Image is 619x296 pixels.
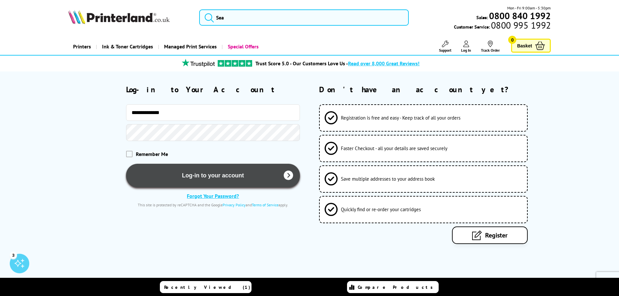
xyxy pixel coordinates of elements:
a: 0800 840 1992 [488,13,551,19]
div: 3 [10,251,17,259]
a: Printerland Logo [68,10,191,25]
a: Ink & Toner Cartridges [96,38,158,55]
span: Log In [461,48,471,53]
span: Save multiple addresses to your address book [341,176,435,182]
span: Quickly find or re-order your cartridges [341,206,421,212]
div: This site is protected by reCAPTCHA and the Google and apply. [126,202,300,207]
span: Sales: [476,14,488,20]
a: Forgot Your Password? [187,193,239,199]
a: Support [439,41,451,53]
img: trustpilot rating [179,59,218,67]
span: Registration is free and easy - Keep track of all your orders [341,115,460,121]
span: Recently Viewed (1) [164,284,251,290]
a: Compare Products [347,281,439,293]
span: Ink & Toner Cartridges [102,38,153,55]
span: 0800 995 1992 [490,22,551,28]
span: Customer Service: [454,22,551,30]
span: Basket [517,41,532,50]
span: Mon - Fri 9:00am - 5:30pm [507,5,551,11]
a: Log In [461,41,471,53]
button: Log-in to your account [126,164,300,187]
b: 0800 840 1992 [489,10,551,22]
img: trustpilot rating [218,60,252,67]
a: Terms of Service [252,202,278,207]
a: Recently Viewed (1) [160,281,251,293]
span: Read over 8,000 Great Reviews! [348,60,419,67]
h2: Log-in to Your Account [126,84,300,95]
img: Printerland Logo [68,10,170,24]
span: Remember Me [136,151,168,157]
input: Sea [199,9,409,26]
h2: Don't have an account yet? [319,84,551,95]
span: Faster Checkout - all your details are saved securely [341,145,447,151]
a: Track Order [481,41,500,53]
span: 0 [508,36,516,44]
span: Register [485,231,508,239]
a: Trust Score 5.0 - Our Customers Love Us -Read over 8,000 Great Reviews! [255,60,419,67]
a: Managed Print Services [158,38,222,55]
a: Privacy Policy [223,202,246,207]
span: Support [439,48,451,53]
a: Printers [68,38,96,55]
a: Basket 0 [511,39,551,53]
span: Compare Products [358,284,436,290]
a: Register [452,226,528,244]
a: Special Offers [222,38,264,55]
